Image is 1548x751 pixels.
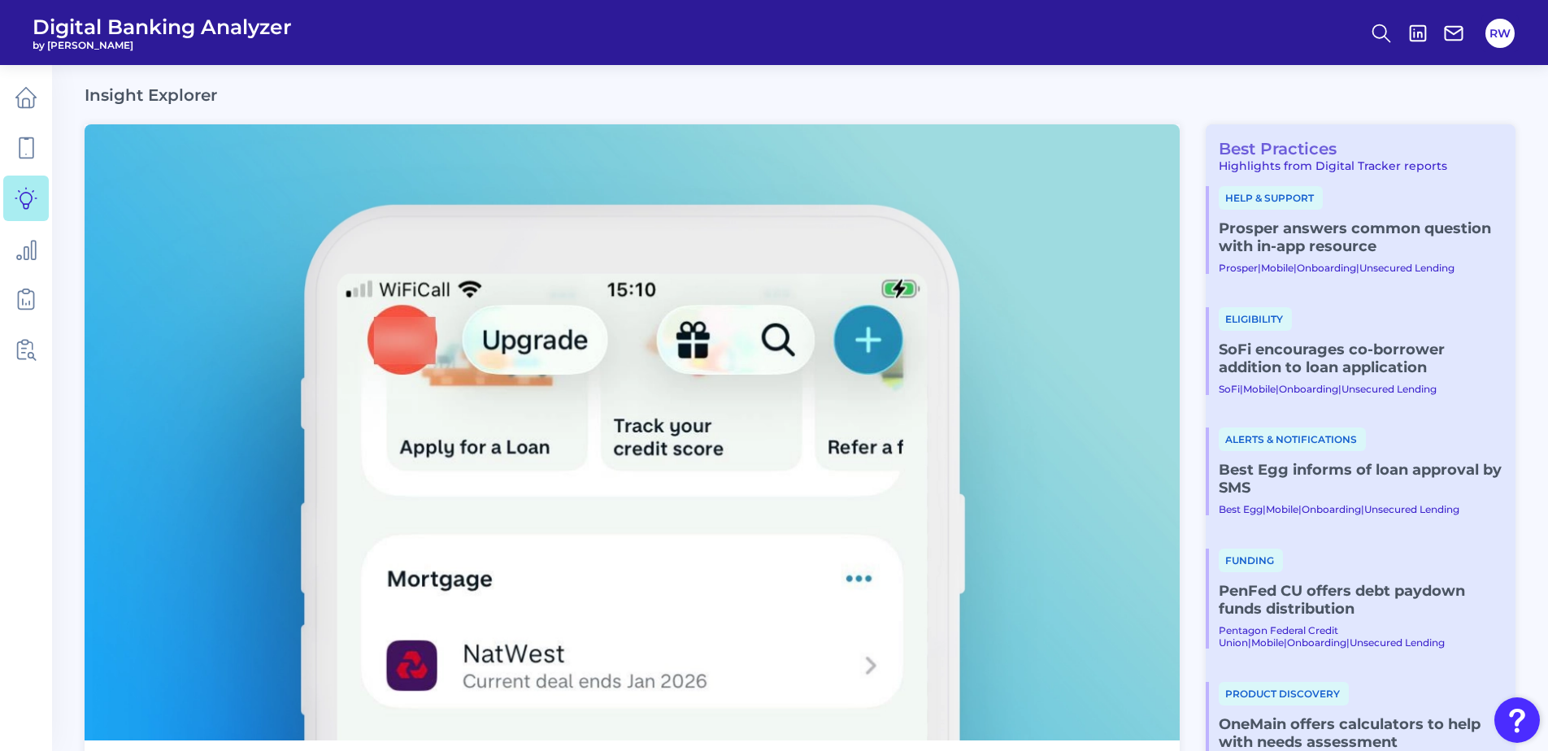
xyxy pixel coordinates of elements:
span: Funding [1219,549,1283,572]
a: Onboarding [1287,636,1346,649]
a: PenFed CU offers debt paydown funds distribution [1219,582,1502,618]
a: Best Egg [1219,503,1263,515]
a: SoFi encourages co-borrower addition to loan application [1219,341,1502,376]
a: Mobile [1243,383,1276,395]
a: Alerts & Notifications [1219,432,1366,446]
button: Open Resource Center [1494,697,1540,743]
a: Onboarding [1297,262,1356,274]
a: Onboarding [1302,503,1361,515]
a: Best Practices [1206,139,1337,158]
span: | [1240,383,1243,395]
div: Highlights from Digital Tracker reports [1206,158,1502,173]
a: Unsecured Lending [1364,503,1459,515]
a: Prosper answers common question with in-app resource [1219,219,1502,255]
span: | [1258,262,1261,274]
a: Mobile [1261,262,1294,274]
span: | [1361,503,1364,515]
span: Alerts & Notifications [1219,428,1366,451]
span: by [PERSON_NAME] [33,39,292,51]
h2: Insight Explorer [85,85,217,105]
a: Onboarding [1279,383,1338,395]
a: Pentagon Federal Credit Union [1219,624,1338,649]
span: | [1356,262,1359,274]
a: OneMain offers calculators to help with needs assessment [1219,715,1502,751]
a: Funding [1219,553,1283,567]
a: Unsecured Lending [1359,262,1455,274]
span: | [1263,503,1266,515]
a: Mobile [1251,636,1284,649]
span: Help & Support [1219,186,1323,210]
a: Mobile [1266,503,1298,515]
a: Unsecured Lending [1341,383,1437,395]
span: Product discovery [1219,682,1349,705]
a: Product discovery [1219,686,1349,701]
span: Digital Banking Analyzer [33,15,292,39]
button: RW [1485,19,1515,48]
span: | [1298,503,1302,515]
a: Unsecured Lending [1350,636,1445,649]
span: Eligibility [1219,307,1292,331]
img: bannerImg [85,124,1180,740]
a: Help & Support [1219,190,1323,205]
span: | [1248,636,1251,649]
a: Prosper [1219,262,1258,274]
span: | [1346,636,1350,649]
span: | [1294,262,1297,274]
a: Best Egg informs of loan approval by SMS [1219,461,1502,497]
span: | [1338,383,1341,395]
span: | [1276,383,1279,395]
span: | [1284,636,1287,649]
a: Eligibility [1219,311,1292,326]
a: SoFi [1219,383,1240,395]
